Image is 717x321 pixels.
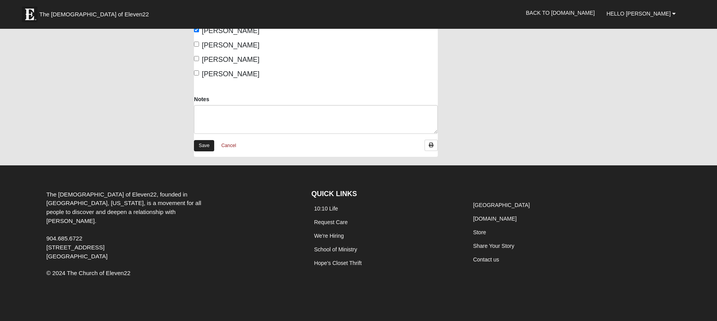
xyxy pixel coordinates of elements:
span: [PERSON_NAME] [202,27,259,35]
a: Hope's Closet Thrift [314,260,361,266]
span: [PERSON_NAME] [202,70,259,78]
div: The [DEMOGRAPHIC_DATA] of Eleven22, founded in [GEOGRAPHIC_DATA], [US_STATE], is a movement for a... [41,190,217,261]
input: [PERSON_NAME] [194,42,199,47]
a: Contact us [473,256,499,263]
a: Store [473,229,486,235]
span: [GEOGRAPHIC_DATA] [46,253,107,260]
span: Hello [PERSON_NAME] [606,11,671,17]
a: Print Attendance Roster [425,140,438,151]
span: The [DEMOGRAPHIC_DATA] of Eleven22 [39,11,149,18]
span: [PERSON_NAME] [202,56,259,63]
h4: QUICK LINKS [311,190,458,198]
img: Eleven22 logo [22,7,37,22]
input: [PERSON_NAME] [194,27,199,32]
span: © 2024 The Church of Eleven22 [46,270,130,276]
label: Notes [194,95,209,103]
a: The [DEMOGRAPHIC_DATA] of Eleven22 [18,3,174,22]
span: [PERSON_NAME] [202,41,259,49]
input: [PERSON_NAME] [194,70,199,75]
a: School of Ministry [314,246,357,253]
a: [DOMAIN_NAME] [473,216,517,222]
a: Back to [DOMAIN_NAME] [520,3,601,23]
a: Request Care [314,219,347,225]
a: 10:10 Life [314,205,338,212]
a: Cancel [216,140,241,152]
input: [PERSON_NAME] [194,56,199,61]
a: [GEOGRAPHIC_DATA] [473,202,530,208]
a: Share Your Story [473,243,514,249]
a: We're Hiring [314,233,344,239]
a: Save [194,140,214,151]
a: Hello [PERSON_NAME] [601,4,682,23]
